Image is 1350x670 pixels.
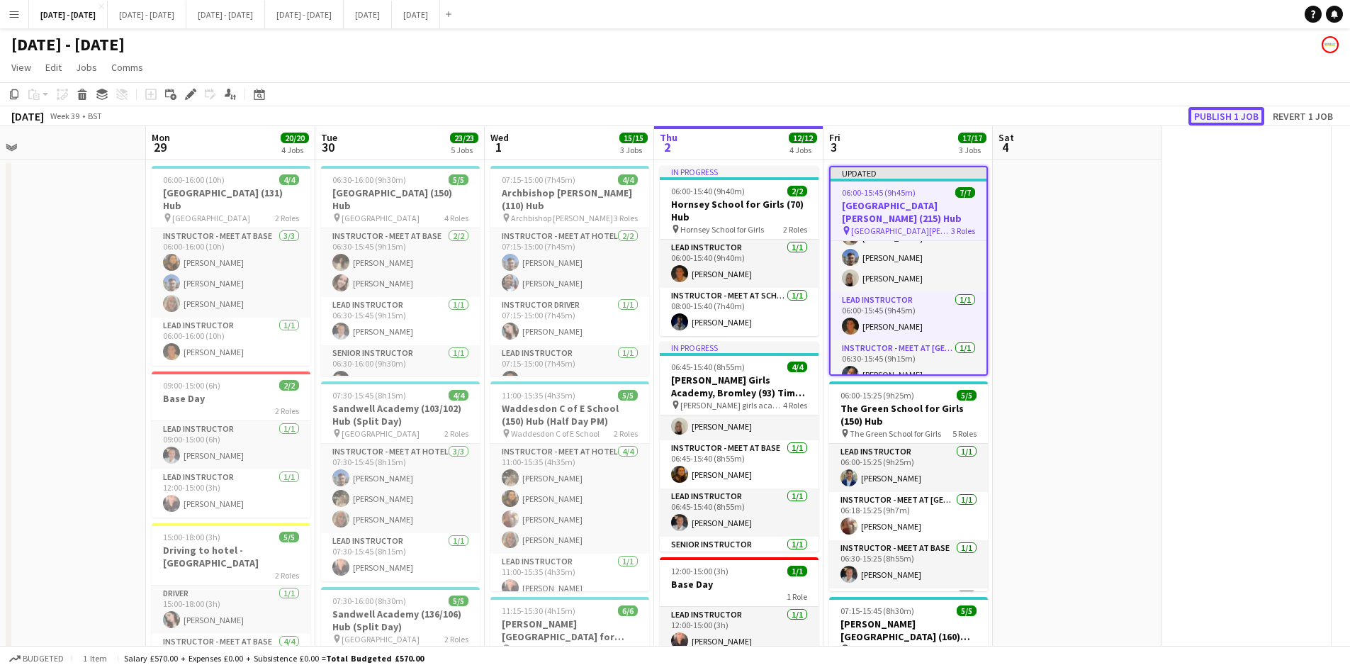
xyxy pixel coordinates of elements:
[321,444,480,533] app-card-role: Instructor - Meet at Hotel3/307:30-15:45 (8h15m)[PERSON_NAME][PERSON_NAME][PERSON_NAME]
[392,1,440,28] button: [DATE]
[444,428,468,439] span: 2 Roles
[1188,107,1264,125] button: Publish 1 job
[783,224,807,235] span: 2 Roles
[449,174,468,185] span: 5/5
[999,131,1014,144] span: Sat
[490,228,649,297] app-card-role: Instructor - Meet at Hotel2/207:15-15:00 (7h45m)[PERSON_NAME][PERSON_NAME]
[45,61,62,74] span: Edit
[450,133,478,143] span: 23/23
[152,392,310,405] h3: Base Day
[658,139,677,155] span: 2
[660,607,819,655] app-card-role: Lead Instructor1/112:00-15:00 (3h)[PERSON_NAME]
[502,605,575,616] span: 11:15-15:30 (4h15m)
[172,213,250,223] span: [GEOGRAPHIC_DATA]
[660,488,819,537] app-card-role: Lead Instructor1/106:45-15:40 (8h55m)[PERSON_NAME]
[490,166,649,376] app-job-card: 07:15-15:00 (7h45m)4/4Archbishop [PERSON_NAME] (110) Hub Archbishop [PERSON_NAME]3 RolesInstructo...
[840,390,914,401] span: 06:00-15:25 (9h25m)
[70,58,103,77] a: Jobs
[321,345,480,393] app-card-role: Senior Instructor1/106:30-16:00 (9h30m)[PERSON_NAME]
[851,225,951,236] span: [GEOGRAPHIC_DATA][PERSON_NAME]
[660,557,819,655] div: 12:00-15:00 (3h)1/1Base Day1 RoleLead Instructor1/112:00-15:00 (3h)[PERSON_NAME]
[957,390,977,401] span: 5/5
[332,174,406,185] span: 06:30-16:00 (9h30m)
[618,390,638,401] span: 5/5
[449,596,468,606] span: 5/5
[829,166,988,376] app-job-card: Updated06:00-15:45 (9h45m)7/7[GEOGRAPHIC_DATA][PERSON_NAME] (215) Hub [GEOGRAPHIC_DATA][PERSON_NA...
[660,240,819,288] app-card-role: Lead Instructor1/106:00-15:40 (9h40m)[PERSON_NAME]
[787,566,807,576] span: 1/1
[186,1,265,28] button: [DATE] - [DATE]
[152,318,310,366] app-card-role: Lead Instructor1/106:00-16:00 (10h)[PERSON_NAME]
[490,381,649,591] div: 11:00-15:35 (4h35m)5/5Waddesdon C of E School (150) Hub (Half Day PM) Waddesdon C of E School2 Ro...
[321,228,480,297] app-card-role: Instructor - Meet at Base2/206:30-15:45 (9h15m)[PERSON_NAME][PERSON_NAME]
[321,402,480,428] h3: Sandwell Academy (103/102) Hub (Split Day)
[152,186,310,212] h3: [GEOGRAPHIC_DATA] (131) Hub
[319,139,337,155] span: 30
[6,58,37,77] a: View
[275,570,299,581] span: 2 Roles
[671,186,745,196] span: 06:00-15:40 (9h40m)
[321,166,480,376] div: 06:30-16:00 (9h30m)5/5[GEOGRAPHIC_DATA] (150) Hub [GEOGRAPHIC_DATA]4 RolesInstructor - Meet at Ba...
[787,186,807,196] span: 2/2
[831,340,986,389] app-card-role: Instructor - Meet at [GEOGRAPHIC_DATA]1/106:30-15:45 (9h15m)[PERSON_NAME]
[152,469,310,518] app-card-role: Lead Instructor1/112:00-15:00 (3h)[PERSON_NAME]
[827,139,840,155] span: 3
[281,145,308,155] div: 4 Jobs
[490,345,649,393] app-card-role: Lead Instructor1/107:15-15:00 (7h45m)[PERSON_NAME]
[680,224,764,235] span: Hornsey School for Girls
[342,213,420,223] span: [GEOGRAPHIC_DATA]
[490,554,649,602] app-card-role: Lead Instructor1/111:00-15:35 (4h35m)[PERSON_NAME]
[829,618,988,643] h3: [PERSON_NAME][GEOGRAPHIC_DATA] (160) Hub
[614,428,638,439] span: 2 Roles
[660,166,819,177] div: In progress
[671,566,729,576] span: 12:00-15:00 (3h)
[829,381,988,591] app-job-card: 06:00-15:25 (9h25m)5/5The Green School for Girls (150) Hub The Green School for Girls5 RolesLead ...
[152,166,310,366] app-job-card: 06:00-16:00 (10h)4/4[GEOGRAPHIC_DATA] (131) Hub [GEOGRAPHIC_DATA]2 RolesInstructor - Meet at Base...
[152,372,310,518] div: 09:00-15:00 (6h)2/2Base Day2 RolesLead Instructor1/109:00-15:00 (6h)[PERSON_NAME]Lead Instructor1...
[951,225,975,236] span: 3 Roles
[660,166,819,336] div: In progress06:00-15:40 (9h40m)2/2Hornsey School for Girls (70) Hub Hornsey School for Girls2 Role...
[163,380,220,391] span: 09:00-15:00 (6h)
[451,145,478,155] div: 5 Jobs
[152,544,310,569] h3: Driving to hotel - [GEOGRAPHIC_DATA]
[789,133,817,143] span: 12/12
[490,444,649,554] app-card-role: Instructor - Meet at Hotel4/411:00-15:35 (4h35m)[PERSON_NAME][PERSON_NAME][PERSON_NAME][PERSON_NAME]
[680,400,783,411] span: [PERSON_NAME] girls academy bromley
[265,1,344,28] button: [DATE] - [DATE]
[88,111,102,121] div: BST
[959,145,986,155] div: 3 Jobs
[614,213,638,223] span: 3 Roles
[952,428,977,439] span: 5 Roles
[47,111,82,121] span: Week 39
[511,644,614,654] span: [PERSON_NAME][GEOGRAPHIC_DATA] for Boys
[344,1,392,28] button: [DATE]
[11,109,44,123] div: [DATE]
[11,61,31,74] span: View
[511,213,613,223] span: Archbishop [PERSON_NAME]
[660,288,819,336] app-card-role: Instructor - Meet at School1/108:00-15:40 (7h40m)[PERSON_NAME]
[321,381,480,581] app-job-card: 07:30-15:45 (8h15m)4/4Sandwell Academy (103/102) Hub (Split Day) [GEOGRAPHIC_DATA]2 RolesInstruct...
[490,186,649,212] h3: Archbishop [PERSON_NAME] (110) Hub
[152,586,310,634] app-card-role: Driver1/115:00-18:00 (3h)[PERSON_NAME]
[152,228,310,318] app-card-role: Instructor - Meet at Base3/306:00-16:00 (10h)[PERSON_NAME][PERSON_NAME][PERSON_NAME]
[660,537,819,585] app-card-role: Senior Instructor1/106:45-15:40 (8h55m)
[321,608,480,633] h3: Sandwell Academy (136/106) Hub (Split Day)
[831,167,986,179] div: Updated
[789,145,816,155] div: 4 Jobs
[671,362,745,372] span: 06:45-15:40 (8h55m)
[618,174,638,185] span: 4/4
[660,342,819,353] div: In progress
[829,402,988,428] h3: The Green School for Girls (150) Hub
[831,199,986,225] h3: [GEOGRAPHIC_DATA][PERSON_NAME] (215) Hub
[660,342,819,552] app-job-card: In progress06:45-15:40 (8h55m)4/4[PERSON_NAME] Girls Academy, Bromley (93) Time Attack [PERSON_NA...
[829,444,988,492] app-card-role: Lead Instructor1/106:00-15:25 (9h25m)[PERSON_NAME]
[275,213,299,223] span: 2 Roles
[326,653,424,664] span: Total Budgeted £570.00
[957,605,977,616] span: 5/5
[281,133,309,143] span: 20/20
[490,297,649,345] app-card-role: Instructor Driver1/107:15-15:00 (7h45m)[PERSON_NAME]
[78,653,112,664] span: 1 item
